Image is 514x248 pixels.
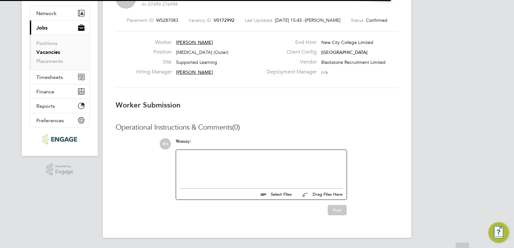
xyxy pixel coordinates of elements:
span: Jobs [36,25,48,31]
img: ncclondon-logo-retina.png [42,134,77,144]
button: Preferences [30,113,90,127]
span: Powered by [55,164,73,169]
span: Supported Learning [176,59,217,65]
a: Go to home page [30,134,90,144]
span: Confirmed [366,17,387,23]
span: Preferences [36,117,64,124]
span: (0) [232,123,240,132]
span: Engage [55,169,73,175]
span: New City College Limited [321,39,373,45]
span: [MEDICAL_DATA] (Outer) [176,49,228,55]
span: Finance [36,89,54,95]
label: Status [351,17,363,23]
button: Finance [30,84,90,98]
button: Post [328,205,347,215]
span: RH [160,138,171,150]
span: You [176,139,183,144]
button: Reports [30,99,90,113]
button: Timesheets [30,70,90,84]
label: End Hirer [263,39,317,46]
label: Site [136,59,172,65]
div: say: [176,138,347,150]
span: Blackstone Recruitment Limited [321,59,385,65]
span: [PERSON_NAME] [305,17,341,23]
a: Vacancies [36,49,60,55]
label: Vacancy ID [189,17,211,23]
span: [GEOGRAPHIC_DATA] [321,49,368,55]
label: Vendor [263,59,317,65]
label: Position [136,49,172,56]
span: m: 07490 276998 [142,1,178,7]
button: Drag Files Here [297,188,343,201]
label: Client Config [263,49,317,56]
button: Engage Resource Center [488,222,509,243]
a: Positions [36,40,58,46]
span: [PERSON_NAME] [176,39,213,45]
span: Network [36,10,57,16]
b: Worker Submission [116,101,181,109]
a: Placements [36,58,63,64]
span: Reports [36,103,55,109]
a: Powered byEngage [46,164,74,176]
label: Hiring Manager [136,69,172,75]
span: [PERSON_NAME] [176,69,213,75]
span: WS287083 [156,17,178,23]
label: Placement ID [127,17,154,23]
span: Timesheets [36,74,63,80]
label: Worker [136,39,172,46]
button: Network [30,6,90,20]
div: Jobs [30,35,90,70]
h3: Operational Instructions & Comments [116,123,398,132]
span: V0172992 [214,17,235,23]
label: Deployment Manager [263,69,317,75]
button: Jobs [30,21,90,35]
label: Last Updated [245,17,272,23]
span: n/a [321,69,328,75]
span: [DATE] 15:45 - [275,17,305,23]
